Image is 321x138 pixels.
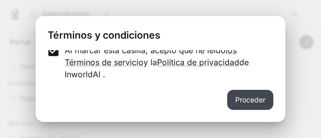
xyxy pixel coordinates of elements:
font: Términos y condiciones [48,29,160,41]
font: y la [143,57,157,67]
a: Política de privacidad [157,57,239,67]
button: Proceder [227,90,273,110]
font: Proceder [235,95,265,104]
font: Al marcar esta casilla, acepto que he leído [65,45,226,55]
